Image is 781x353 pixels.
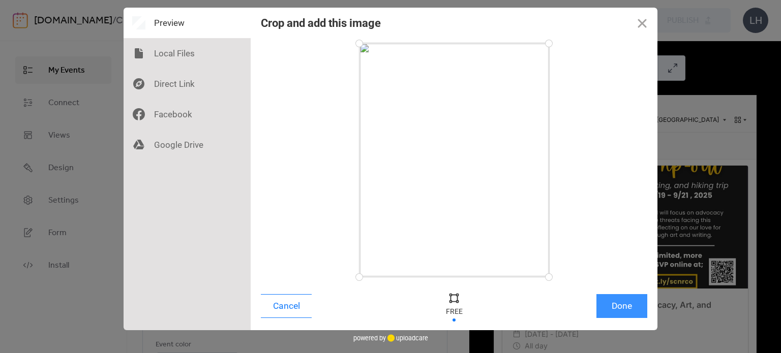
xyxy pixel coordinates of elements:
button: Done [596,294,647,318]
div: Crop and add this image [261,17,381,29]
div: Local Files [124,38,251,69]
div: Direct Link [124,69,251,99]
div: powered by [353,330,428,345]
button: Cancel [261,294,312,318]
button: Close [627,8,657,38]
a: uploadcare [386,334,428,342]
div: Facebook [124,99,251,130]
div: Preview [124,8,251,38]
div: Google Drive [124,130,251,160]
